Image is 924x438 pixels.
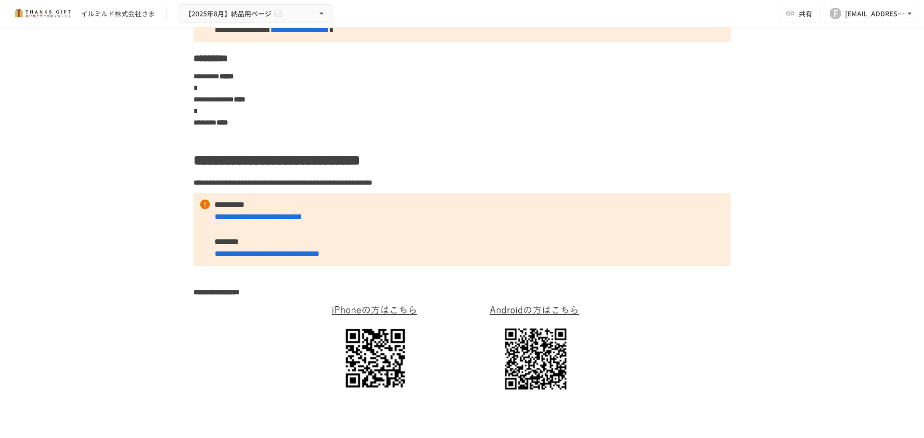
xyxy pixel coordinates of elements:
span: 【2025年8月】納品用ページ [185,8,271,20]
button: F[EMAIL_ADDRESS][DOMAIN_NAME] [824,4,920,23]
div: [EMAIL_ADDRESS][DOMAIN_NAME] [845,8,905,20]
img: yE3MlILuB5yoMJLIvIuruww1FFU0joKMIrHL3wH5nFg [325,303,599,391]
div: イルミルド株式会社さま [81,9,155,19]
span: 共有 [799,8,812,19]
div: F [830,8,841,19]
img: mMP1OxWUAhQbsRWCurg7vIHe5HqDpP7qZo7fRoNLXQh [12,6,73,21]
button: 【2025年8月】納品用ページ [179,4,333,23]
button: 共有 [780,4,820,23]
